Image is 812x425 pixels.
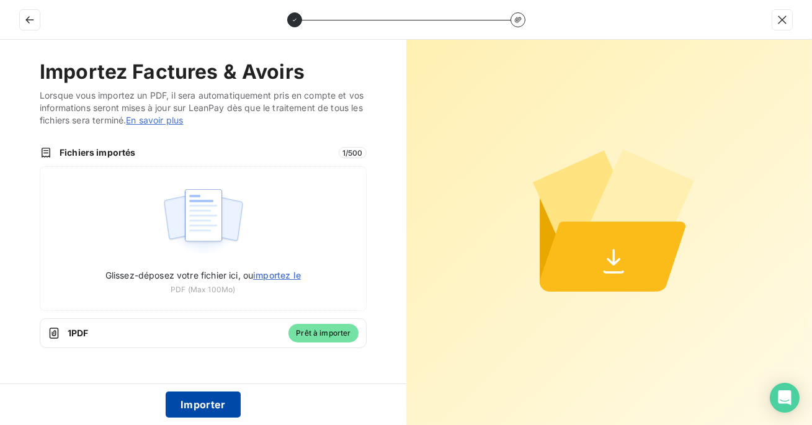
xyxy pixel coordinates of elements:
[288,324,358,342] span: Prêt à importer
[162,182,244,261] img: illustration
[68,327,281,339] span: 1 PDF
[40,60,367,84] h2: Importez Factures & Avoirs
[40,89,367,127] span: Lorsque vous importez un PDF, il sera automatiquement pris en compte et vos informations seront m...
[166,391,241,418] button: Importer
[105,270,301,280] span: Glissez-déposez votre fichier ici, ou
[770,383,800,413] div: Open Intercom Messenger
[126,115,183,125] a: En savoir plus
[253,270,301,280] span: importez le
[60,146,331,159] span: Fichiers importés
[171,284,235,295] span: PDF (Max 100Mo)
[339,147,367,158] span: 1 / 500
